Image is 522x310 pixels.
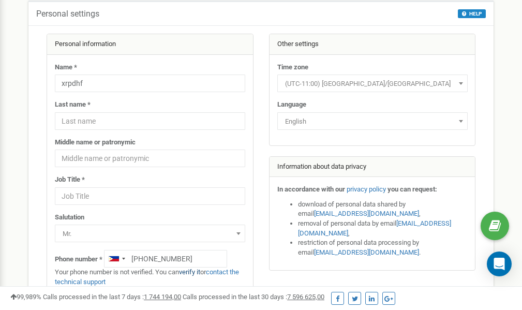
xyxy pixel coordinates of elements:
[277,185,345,193] strong: In accordance with our
[277,63,308,72] label: Time zone
[55,213,84,223] label: Salutation
[270,34,475,55] div: Other settings
[314,210,419,217] a: [EMAIL_ADDRESS][DOMAIN_NAME]
[314,248,419,256] a: [EMAIL_ADDRESS][DOMAIN_NAME]
[55,175,85,185] label: Job Title *
[55,75,245,92] input: Name
[458,9,486,18] button: HELP
[298,200,468,219] li: download of personal data shared by email ,
[179,268,200,276] a: verify it
[287,293,324,301] u: 7 596 625,00
[55,225,245,242] span: Mr.
[55,138,136,147] label: Middle name or patronymic
[58,227,242,241] span: Mr.
[183,293,324,301] span: Calls processed in the last 30 days :
[277,100,306,110] label: Language
[487,252,512,276] div: Open Intercom Messenger
[104,250,227,268] input: +1-800-555-55-55
[47,34,253,55] div: Personal information
[277,75,468,92] span: (UTC-11:00) Pacific/Midway
[105,250,128,267] div: Telephone country code
[298,219,468,238] li: removal of personal data by email ,
[55,112,245,130] input: Last name
[55,268,239,286] a: contact the technical support
[55,100,91,110] label: Last name *
[270,157,475,178] div: Information about data privacy
[281,114,464,129] span: English
[55,268,245,287] p: Your phone number is not verified. You can or
[144,293,181,301] u: 1 744 194,00
[298,238,468,257] li: restriction of personal data processing by email .
[298,219,451,237] a: [EMAIL_ADDRESS][DOMAIN_NAME]
[55,187,245,205] input: Job Title
[277,112,468,130] span: English
[55,150,245,167] input: Middle name or patronymic
[347,185,386,193] a: privacy policy
[43,293,181,301] span: Calls processed in the last 7 days :
[387,185,437,193] strong: you can request:
[281,77,464,91] span: (UTC-11:00) Pacific/Midway
[36,9,99,19] h5: Personal settings
[55,63,77,72] label: Name *
[55,255,102,264] label: Phone number *
[10,293,41,301] span: 99,989%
